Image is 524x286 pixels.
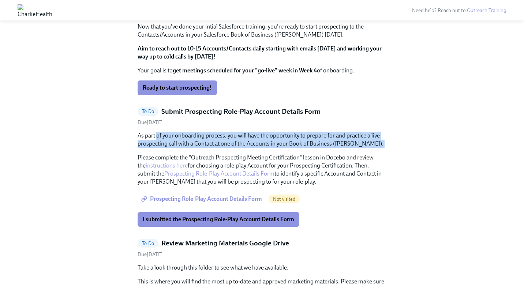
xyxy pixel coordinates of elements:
a: To DoReview Marketing Materials Google DriveDue[DATE] [138,238,386,258]
span: To Do [138,241,158,246]
a: Outreach Training [467,7,506,14]
span: To Do [138,109,158,114]
span: Need help? Reach out to [412,7,506,14]
h5: Review Marketing Materials Google Drive [161,238,289,248]
p: As part of your onboarding process, you will have the opportunity to prepare for and practice a l... [138,132,386,148]
p: Please complete the "Outreach Prospecting Meeting Certification" lesson in Docebo and review the ... [138,154,386,186]
button: Ready to start prospecting! [138,80,217,95]
a: Prospecting Role-Play Account Details Form [138,192,267,206]
span: Ready to start prospecting! [143,84,212,91]
img: CharlieHealth [18,4,52,16]
p: Now that you've done your intial Salesforce training, you're ready to start prospecting to the Co... [138,23,386,39]
span: Wednesday, August 13th 2025, 7:00 am [138,119,163,125]
strong: Aim to reach out to 10-15 Accounts/Contacts daily starting with emails [DATE] and working your wa... [138,45,382,60]
span: I submitted the Prospecting Role-Play Account Details Form [143,216,294,223]
a: To DoSubmit Prospecting Role-Play Account Details FormDue[DATE] [138,107,386,126]
p: Take a look through this folder to see what we have available. [138,264,386,272]
button: I submitted the Prospecting Role-Play Account Details Form [138,212,299,227]
strong: get meetings scheduled for your "go-live" week in Week 4 [173,67,317,74]
span: Not visited [269,196,300,202]
span: Sunday, August 17th 2025, 7:00 am [138,251,163,257]
span: Prospecting Role-Play Account Details Form [143,195,262,203]
a: instructions here [146,162,188,169]
h5: Submit Prospecting Role-Play Account Details Form [161,107,321,116]
p: Your goal is to of onboarding. [138,67,386,75]
a: Prospecting Role-Play Account Details Form [164,170,274,177]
